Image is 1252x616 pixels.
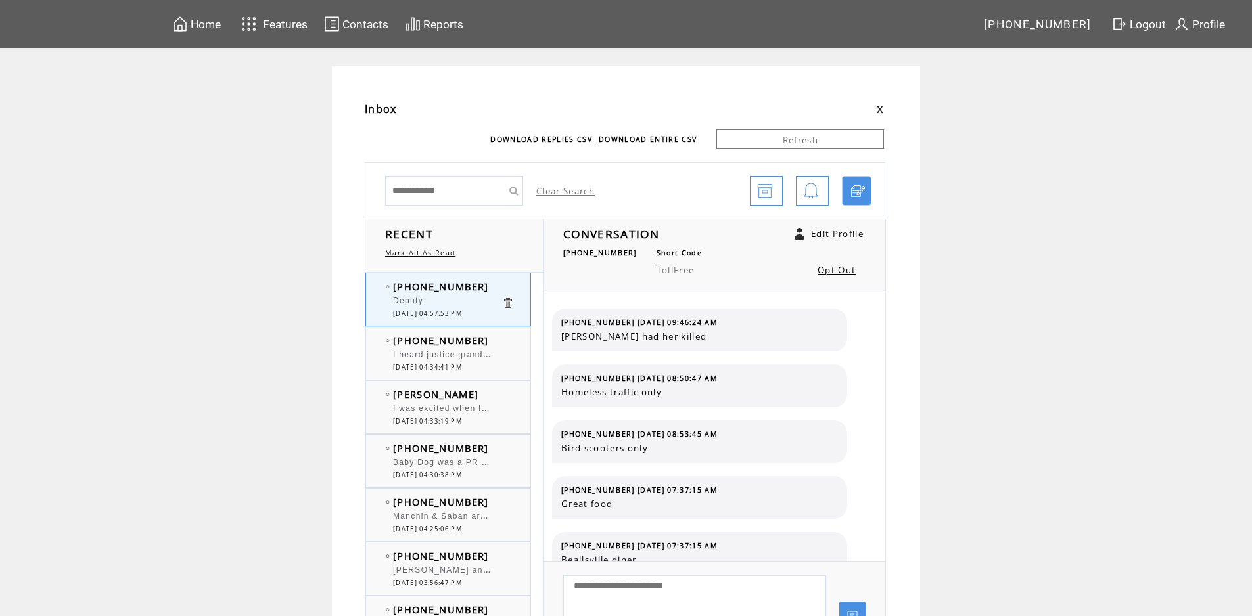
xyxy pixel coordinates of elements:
[1111,16,1127,32] img: exit.svg
[393,296,423,305] span: Deputy
[324,16,340,32] img: contacts.svg
[237,13,260,35] img: features.svg
[386,339,390,342] img: bulletEmpty.png
[235,11,310,37] a: Features
[1172,14,1227,34] a: Profile
[386,285,390,288] img: bulletEmpty.png
[490,135,592,144] a: DOWNLOAD REPLIES CSV
[405,16,421,32] img: chart.svg
[561,498,837,510] span: Great food
[393,508,744,521] span: Manchin & Saban are both from [GEOGRAPHIC_DATA]; Farmington & Monongha.
[365,102,397,116] span: Inbox
[423,18,463,31] span: Reports
[385,248,455,257] a: Mark All As Read
[842,176,871,206] a: Click to start a chat with mobile number by SMS
[393,363,462,372] span: [DATE] 04:34:41 PM
[1192,18,1225,31] span: Profile
[393,309,462,318] span: [DATE] 04:57:53 PM
[716,129,884,149] a: Refresh
[403,14,465,34] a: Reports
[191,18,221,31] span: Home
[561,386,837,398] span: Homeless traffic only
[172,16,188,32] img: home.svg
[795,228,804,240] a: Click to edit user profile
[561,485,718,495] span: [PHONE_NUMBER] [DATE] 07:37:15 AM
[393,495,489,508] span: [PHONE_NUMBER]
[563,226,659,242] span: CONVERSATION
[393,549,489,562] span: [PHONE_NUMBER]
[393,334,489,347] span: [PHONE_NUMBER]
[170,14,223,34] a: Home
[657,248,702,257] span: Short Code
[386,447,390,450] img: bulletEmpty.png
[561,442,837,454] span: Bird scooters only
[1130,18,1166,31] span: Logout
[803,177,819,206] img: bell.png
[757,177,773,206] img: archive.png
[811,228,864,240] a: Edit Profile
[393,347,678,360] span: I heard justice granddaughter was the first one to call it baby dog
[561,554,837,565] span: Beallsville diner
[393,525,462,533] span: [DATE] 04:25:06 PM
[657,264,695,276] span: TollFree
[393,579,462,587] span: [DATE] 03:56:47 PM
[563,248,637,257] span: [PHONE_NUMBER]
[393,562,899,575] span: [PERSON_NAME] and [PERSON_NAME]. What about the F-150 Lightning ? You know if the Power goes out ...
[386,500,390,504] img: bulletEmpty.png
[984,18,1092,31] span: [PHONE_NUMBER]
[561,429,718,439] span: [PHONE_NUMBER] [DATE] 08:53:45 AM
[599,135,697,144] a: DOWNLOAD ENTIRE CSV
[818,264,856,276] a: Opt Out
[561,318,718,327] span: [PHONE_NUMBER] [DATE] 09:46:24 AM
[503,176,523,206] input: Submit
[386,393,390,396] img: bulletEmpty.png
[393,387,478,401] span: [PERSON_NAME]
[393,280,489,293] span: [PHONE_NUMBER]
[393,417,462,426] span: [DATE] 04:33:19 PM
[1109,14,1172,34] a: Logout
[1174,16,1190,32] img: profile.svg
[386,608,390,611] img: bulletEmpty.png
[342,18,388,31] span: Contacts
[393,401,976,414] span: I was excited when I first came to [US_STATE] and stood outside all night to get [PERSON_NAME] bo...
[385,226,433,242] span: RECENT
[263,18,308,31] span: Features
[393,441,489,454] span: [PHONE_NUMBER]
[561,330,837,342] span: [PERSON_NAME] had her killed
[393,471,462,479] span: [DATE] 04:30:38 PM
[393,603,489,616] span: [PHONE_NUMBER]
[322,14,390,34] a: Contacts
[386,554,390,558] img: bulletEmpty.png
[536,185,595,197] a: Clear Search
[561,374,718,383] span: [PHONE_NUMBER] [DATE] 08:50:47 AM
[561,541,718,550] span: [PHONE_NUMBER] [DATE] 07:37:15 AM
[501,297,514,309] a: Click to delete these messgaes
[393,454,1048,468] span: Baby Dog was a PR stunt brought about after the teachers son from [GEOGRAPHIC_DATA] made JJ look ...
